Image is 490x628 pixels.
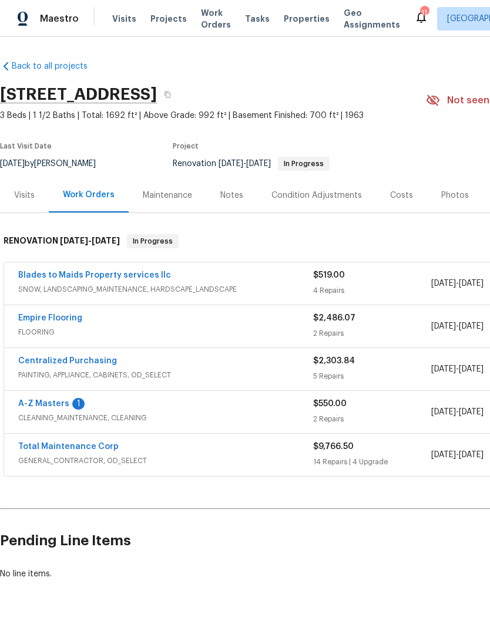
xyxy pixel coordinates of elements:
[390,190,413,201] div: Costs
[173,143,199,150] span: Project
[313,400,347,408] span: $550.00
[18,283,313,295] span: SNOW, LANDSCAPING_MAINTENANCE, HARDSCAPE_LANDSCAPE
[18,271,171,279] a: Blades to Maids Property services llc
[157,84,178,105] button: Copy Address
[4,234,120,248] h6: RENOVATION
[60,237,88,245] span: [DATE]
[313,271,345,279] span: $519.00
[431,451,456,459] span: [DATE]
[219,160,271,168] span: -
[431,449,484,461] span: -
[459,408,484,416] span: [DATE]
[143,190,192,201] div: Maintenance
[220,190,243,201] div: Notes
[63,189,115,201] div: Work Orders
[344,7,400,31] span: Geo Assignments
[431,365,456,373] span: [DATE]
[150,13,187,25] span: Projects
[459,322,484,330] span: [DATE]
[441,190,469,201] div: Photos
[112,13,136,25] span: Visits
[459,451,484,459] span: [DATE]
[313,456,431,468] div: 14 Repairs | 4 Upgrade
[313,443,354,451] span: $9,766.50
[313,314,355,322] span: $2,486.07
[271,190,362,201] div: Condition Adjustments
[18,326,313,338] span: FLOORING
[313,357,355,365] span: $2,303.84
[173,160,330,168] span: Renovation
[420,7,428,19] div: 11
[18,443,119,451] a: Total Maintenance Corp
[431,363,484,375] span: -
[72,398,85,410] div: 1
[459,365,484,373] span: [DATE]
[245,15,270,23] span: Tasks
[40,13,79,25] span: Maestro
[431,279,456,288] span: [DATE]
[431,406,484,418] span: -
[18,400,69,408] a: A-Z Masters
[128,235,177,247] span: In Progress
[18,455,313,467] span: GENERAL_CONTRACTOR, OD_SELECT
[431,278,484,289] span: -
[313,285,431,296] div: 4 Repairs
[60,237,120,245] span: -
[431,320,484,332] span: -
[18,357,117,365] a: Centralized Purchasing
[246,160,271,168] span: [DATE]
[284,13,330,25] span: Properties
[313,413,431,425] div: 2 Repairs
[459,279,484,288] span: [DATE]
[18,369,313,381] span: PAINTING, APPLIANCE, CABINETS, OD_SELECT
[14,190,35,201] div: Visits
[431,322,456,330] span: [DATE]
[313,327,431,339] div: 2 Repairs
[431,408,456,416] span: [DATE]
[219,160,243,168] span: [DATE]
[18,314,82,322] a: Empire Flooring
[92,237,120,245] span: [DATE]
[313,370,431,382] div: 5 Repairs
[279,160,328,167] span: In Progress
[201,7,231,31] span: Work Orders
[18,412,313,424] span: CLEANING_MAINTENANCE, CLEANING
